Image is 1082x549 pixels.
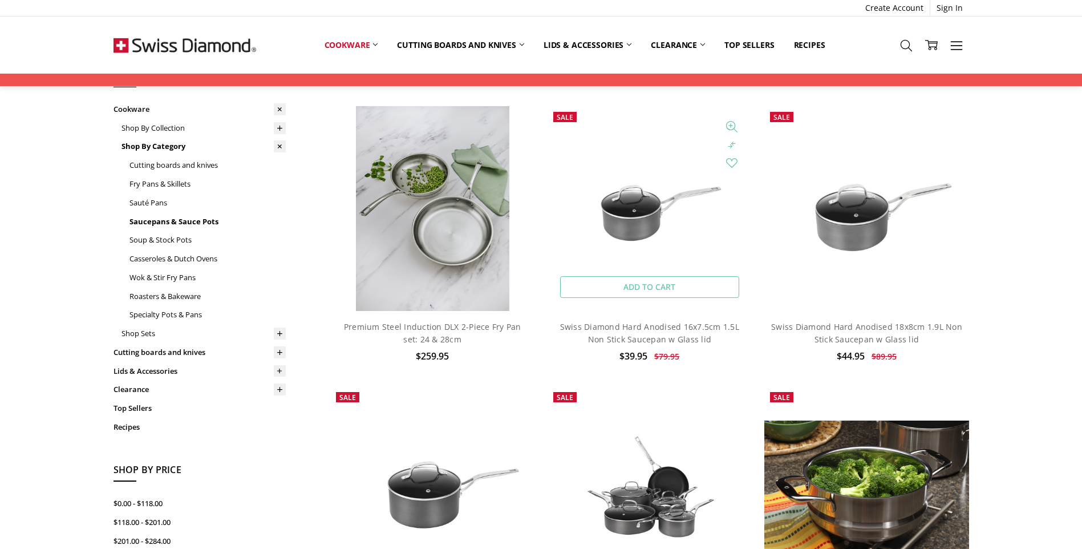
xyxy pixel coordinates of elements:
a: Swiss Diamond Hard Anodised 16x7.5cm 1.5L Non Stick Saucepan w Glass lid [560,321,739,345]
a: Specialty Pots & Pans [129,305,286,324]
a: Fry Pans & Skillets [129,175,286,193]
a: Saucepans & Sauce Pots [129,212,286,231]
a: Clearance [114,380,286,399]
span: Sale [557,393,573,402]
a: Casseroles & Dutch Ovens [129,249,286,268]
a: Cutting boards and knives [387,33,534,58]
span: Sale [773,112,790,122]
a: Recipes [784,33,835,58]
a: Swiss Diamond Hard Anodised 18x8cm 1.9L Non Stick Saucepan w Glass lid [764,106,968,310]
a: Shop By Collection [121,119,286,138]
span: $259.95 [416,350,449,362]
a: Recipes [114,418,286,437]
span: $79.95 [654,351,679,362]
a: Premium Steel Induction DLX 2-Piece Fry Pan set: 24 & 28cm [344,321,521,345]
img: Swiss Diamond Hard Anodised 18x8cm 1.9L Non Stick Saucepan w Glass lid [764,140,968,277]
a: Soup & Stock Pots [129,231,286,249]
a: Cutting boards and knives [129,156,286,175]
span: Sale [773,393,790,402]
span: $39.95 [619,350,647,362]
a: Top Sellers [114,399,286,418]
a: Lids & Accessories [114,362,286,381]
a: Shop Sets [121,324,286,343]
a: $118.00 - $201.00 [114,513,286,532]
a: Cutting boards and knives [114,343,286,362]
a: Roasters & Bakeware [129,287,286,306]
h5: Shop By Price [114,463,286,482]
img: Free Shipping On Every Order [114,17,256,74]
a: Add to Cart [560,276,739,298]
a: Wok & Stir Fry Pans [129,268,286,287]
span: $44.95 [837,350,865,362]
a: Cookware [114,100,286,119]
span: Sale [557,112,573,122]
a: $0.00 - $118.00 [114,495,286,514]
img: Swiss Diamond Hard Anodised 16x7.5cm 1.5L Non Stick Saucepan w Glass lid [548,140,752,277]
a: Top Sellers [715,33,784,58]
a: Shop By Category [121,138,286,156]
a: Cookware [315,33,388,58]
a: Clearance [641,33,715,58]
span: Sale [339,393,356,402]
a: Lids & Accessories [534,33,641,58]
a: Sauté Pans [129,193,286,212]
a: Swiss Diamond Hard Anodised 18x8cm 1.9L Non Stick Saucepan w Glass lid [771,321,962,345]
span: $89.95 [872,351,897,362]
a: Premium steel DLX 2pc fry pan set (28 and 24cm) life style shot [330,106,534,310]
img: Premium steel DLX 2pc fry pan set (28 and 24cm) life style shot [356,106,509,310]
a: Swiss Diamond Hard Anodised 16x7.5cm 1.5L Non Stick Saucepan w Glass lid [548,106,752,310]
